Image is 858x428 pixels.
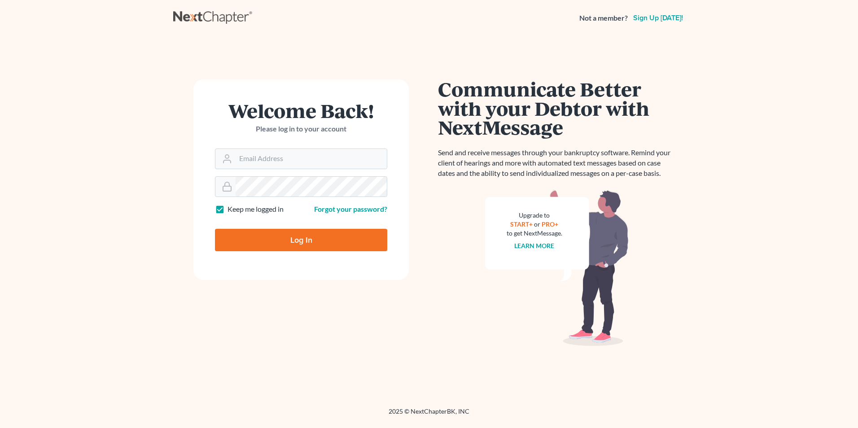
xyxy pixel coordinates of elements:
[314,205,387,213] a: Forgot your password?
[215,101,387,120] h1: Welcome Back!
[215,229,387,251] input: Log In
[215,124,387,134] p: Please log in to your account
[438,148,676,179] p: Send and receive messages through your bankruptcy software. Remind your client of hearings and mo...
[236,149,387,169] input: Email Address
[534,220,541,228] span: or
[438,79,676,137] h1: Communicate Better with your Debtor with NextMessage
[507,229,562,238] div: to get NextMessage.
[542,220,559,228] a: PRO+
[228,204,284,214] label: Keep me logged in
[515,242,555,249] a: Learn more
[511,220,533,228] a: START+
[507,211,562,220] div: Upgrade to
[485,189,629,346] img: nextmessage_bg-59042aed3d76b12b5cd301f8e5b87938c9018125f34e5fa2b7a6b67550977c72.svg
[173,407,685,423] div: 2025 © NextChapterBK, INC
[579,13,628,23] strong: Not a member?
[631,14,685,22] a: Sign up [DATE]!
